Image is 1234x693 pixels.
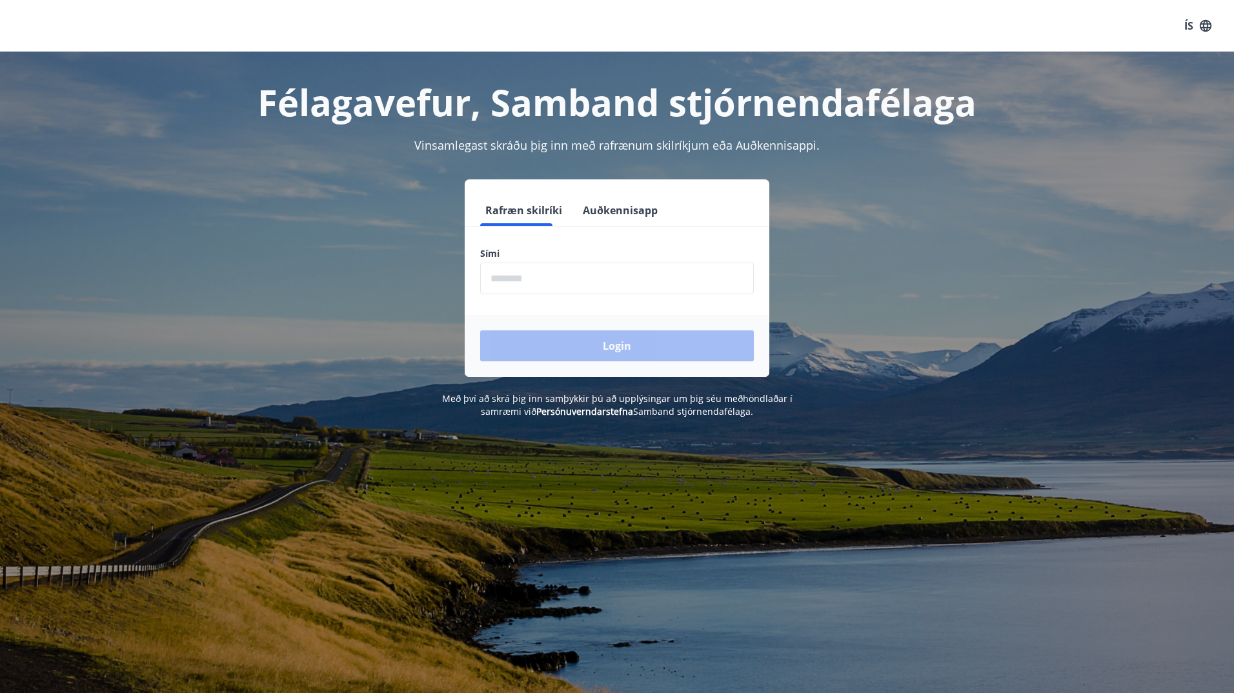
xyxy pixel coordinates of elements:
[480,247,754,260] label: Sími
[578,195,663,226] button: Auðkennisapp
[442,392,793,417] span: Með því að skrá þig inn samþykkir þú að upplýsingar um þig séu meðhöndlaðar í samræmi við Samband...
[168,77,1066,126] h1: Félagavefur, Samband stjórnendafélaga
[536,405,633,417] a: Persónuverndarstefna
[414,137,820,153] span: Vinsamlegast skráðu þig inn með rafrænum skilríkjum eða Auðkennisappi.
[1177,14,1219,37] button: ÍS
[480,195,567,226] button: Rafræn skilríki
